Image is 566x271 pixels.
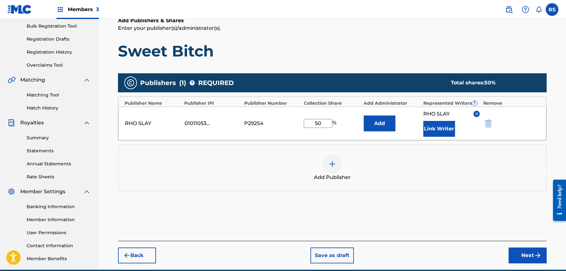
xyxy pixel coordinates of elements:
[27,229,91,236] a: User Permissions
[27,23,91,30] a: Bulk Registration Tool
[485,80,496,86] span: 50 %
[27,135,91,141] a: Summary
[140,78,176,88] span: Publishers
[364,116,395,131] button: Add
[125,100,181,107] div: Publisher Name
[68,6,99,13] span: Members
[27,105,91,111] a: Match History
[534,252,542,259] img: f7272a7cc735f4ea7f67.svg
[310,248,354,263] button: Save as draft
[20,119,44,127] span: Royalties
[56,6,64,13] img: Top Rightsholders
[8,5,32,14] img: MLC Logo
[190,80,195,85] span: ?
[83,76,91,84] img: expand
[304,100,361,107] div: Collection Share
[536,6,542,13] div: Notifications
[118,17,547,24] h6: Add Publishers & Shares
[27,255,91,262] a: Member Benefits
[364,100,420,107] div: Add Administrator
[332,119,338,128] span: %
[27,62,91,69] a: Overclaims Tool
[27,36,91,43] a: Registration Drafts
[118,248,156,263] button: Back
[27,242,91,249] a: Contact Information
[329,160,336,168] img: add
[27,49,91,56] a: Registration History
[83,119,91,127] img: expand
[198,78,234,88] span: REQUIRED
[96,6,99,12] span: 3
[505,6,513,13] img: search
[20,76,45,84] span: Matching
[27,161,91,167] a: Annual Statements
[27,92,91,98] a: Matching Tool
[8,188,15,195] img: Member Settings
[179,78,186,88] span: ( 1 )
[8,119,15,127] img: Royalties
[548,173,566,228] iframe: Resource Center
[483,100,540,107] div: Remove
[522,6,529,13] img: help
[423,110,450,118] span: RHO SLAY
[123,252,131,259] img: 7ee5dd4eb1f8a8e3ef2f.svg
[8,76,16,84] img: Matching
[118,42,547,61] h1: Sweet Bitch
[20,188,65,195] span: Member Settings
[451,79,534,87] div: Total shares:
[503,3,515,16] a: Public Search
[534,241,566,271] iframe: Chat Widget
[27,174,91,180] a: Rate Sheets
[118,24,547,32] p: Enter your publisher(s)/administrator(s).
[27,203,91,210] a: Banking Information
[423,100,480,107] div: Represented Writers
[127,79,134,87] img: publishers
[27,216,91,223] a: Member Information
[519,3,532,16] div: Help
[423,121,455,137] button: Link Writer
[546,3,558,16] div: User Menu
[244,100,301,107] div: Publisher Number
[27,148,91,154] a: Statements
[314,174,351,181] span: Add Publisher
[474,111,479,116] img: remove-from-list-button
[83,188,91,195] img: expand
[472,101,477,106] span: ?
[485,120,492,127] img: 12a2ab48e56ec057fbd8.svg
[184,100,241,107] div: Publisher IPI
[509,248,547,263] button: Next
